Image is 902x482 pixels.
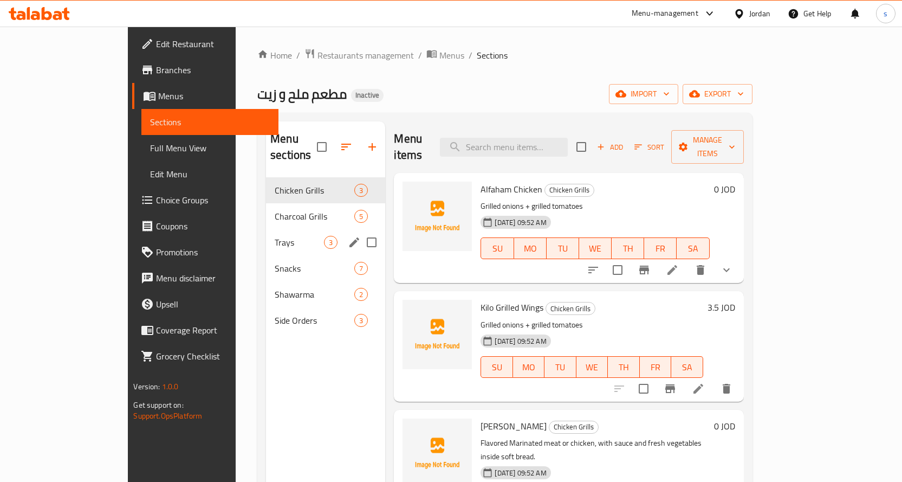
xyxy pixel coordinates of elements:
[517,359,540,375] span: MO
[394,131,426,163] h2: Menu items
[355,316,367,326] span: 3
[691,87,744,101] span: export
[481,181,542,197] span: Alfaham Chicken
[132,291,278,317] a: Upsell
[477,49,508,62] span: Sections
[266,173,385,338] nav: Menu sections
[593,139,627,156] button: Add
[612,237,644,259] button: TH
[355,185,367,196] span: 3
[275,184,354,197] span: Chicken Grills
[158,89,270,102] span: Menus
[150,142,270,155] span: Full Menu View
[549,359,572,375] span: TU
[257,48,752,62] nav: breadcrumb
[547,237,579,259] button: TU
[266,177,385,203] div: Chicken Grills3
[481,237,514,259] button: SU
[156,298,270,311] span: Upsell
[713,257,739,283] button: show more
[275,236,324,249] div: Trays
[266,281,385,307] div: Shawarma2
[354,184,368,197] div: items
[546,303,595,315] span: Chicken Grills
[680,133,735,160] span: Manage items
[355,290,367,300] span: 2
[616,241,640,256] span: TH
[666,264,679,277] a: Edit menu item
[310,136,333,158] span: Select all sections
[132,265,278,291] a: Menu disclaimer
[266,307,385,333] div: Side Orders3
[132,239,278,265] a: Promotions
[481,436,709,464] p: Flavored Marinated meat or chicken, with sauce and fresh vegetables inside soft bread.
[355,211,367,222] span: 5
[156,37,270,50] span: Edit Restaurant
[132,57,278,83] a: Branches
[141,135,278,161] a: Full Menu View
[551,241,575,256] span: TU
[608,356,639,378] button: TH
[545,184,594,196] span: Chicken Grills
[671,356,703,378] button: SA
[156,272,270,285] span: Menu disclaimer
[418,49,422,62] li: /
[692,382,705,395] a: Edit menu item
[354,210,368,223] div: items
[275,314,354,327] span: Side Orders
[132,83,278,109] a: Menus
[612,359,635,375] span: TH
[156,194,270,207] span: Choice Groups
[570,136,593,158] span: Select section
[351,89,384,102] div: Inactive
[644,359,667,375] span: FR
[132,213,278,239] a: Coupons
[156,246,270,259] span: Promotions
[632,139,667,156] button: Sort
[648,241,672,256] span: FR
[275,210,354,223] div: Charcoal Grills
[546,302,595,315] div: Chicken Grills
[671,130,744,164] button: Manage items
[490,468,550,478] span: [DATE] 09:52 AM
[631,257,657,283] button: Branch-specific-item
[681,241,705,256] span: SA
[632,7,698,20] div: Menu-management
[266,229,385,255] div: Trays3edit
[676,359,698,375] span: SA
[351,91,384,100] span: Inactive
[403,182,472,251] img: Alfaham Chicken
[156,220,270,233] span: Coupons
[627,139,671,156] span: Sort items
[687,257,713,283] button: delete
[593,139,627,156] span: Add item
[403,300,472,369] img: Kilo Grilled Wings
[632,377,655,400] span: Select to update
[266,255,385,281] div: Snacks7
[275,288,354,301] div: Shawarma
[490,336,550,346] span: [DATE] 09:52 AM
[481,356,512,378] button: SU
[485,241,509,256] span: SU
[296,49,300,62] li: /
[595,141,625,153] span: Add
[485,359,508,375] span: SU
[549,421,598,433] span: Chicken Grills
[440,138,568,157] input: search
[141,109,278,135] a: Sections
[150,115,270,128] span: Sections
[481,418,547,434] span: [PERSON_NAME]
[270,131,317,163] h2: Menu sections
[355,264,367,274] span: 7
[156,324,270,337] span: Coverage Report
[884,8,887,20] span: s
[481,318,703,332] p: Grilled onions + grilled tomatoes
[354,288,368,301] div: items
[606,259,629,281] span: Select to update
[359,134,385,160] button: Add section
[150,168,270,181] span: Edit Menu
[644,237,677,259] button: FR
[156,350,270,363] span: Grocery Checklist
[354,314,368,327] div: items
